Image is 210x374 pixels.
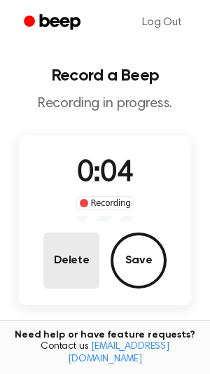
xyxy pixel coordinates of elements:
[8,341,202,366] span: Contact us
[43,233,99,289] button: Delete Audio Record
[11,95,199,113] p: Recording in progress.
[76,196,134,210] div: Recording
[11,67,199,84] h1: Record a Beep
[68,342,169,364] a: [EMAIL_ADDRESS][DOMAIN_NAME]
[14,9,93,36] a: Beep
[128,6,196,39] a: Log Out
[111,233,167,289] button: Save Audio Record
[77,159,133,188] span: 0:04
